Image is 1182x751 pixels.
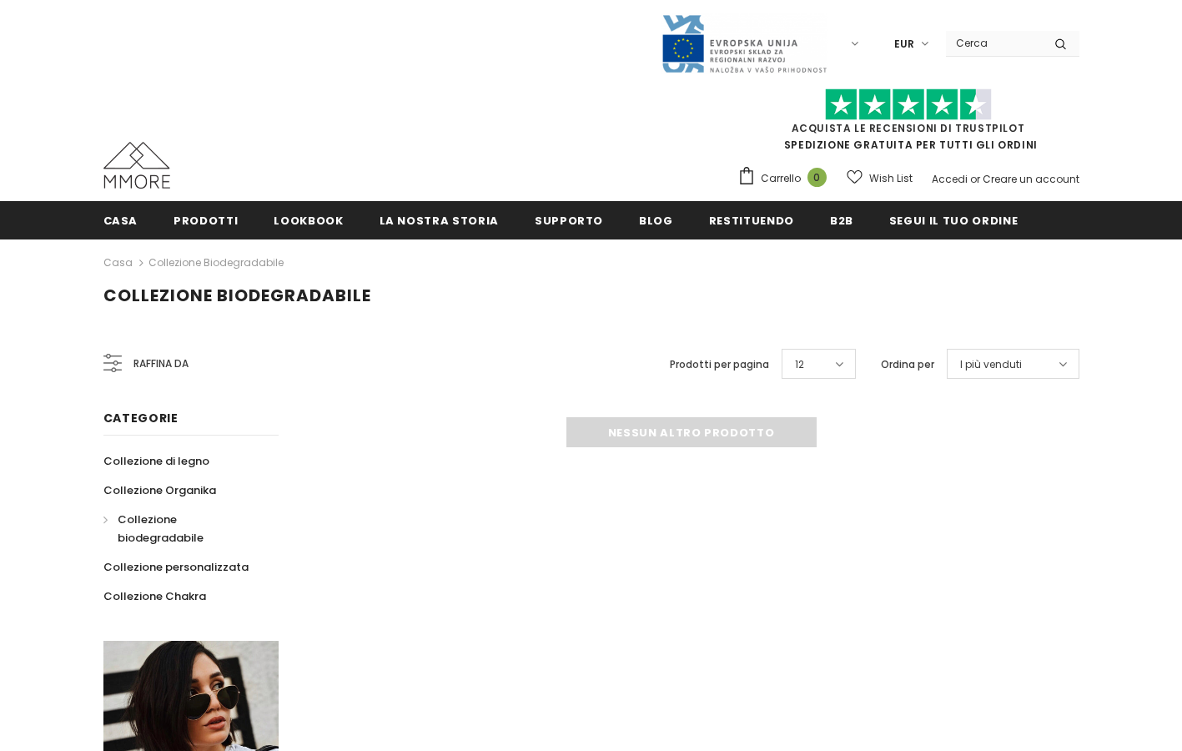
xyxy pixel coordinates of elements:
span: Lookbook [274,213,343,229]
span: Collezione Organika [103,482,216,498]
span: Restituendo [709,213,794,229]
span: B2B [830,213,853,229]
span: Collezione di legno [103,453,209,469]
span: Prodotti [174,213,238,229]
a: Blog [639,201,673,239]
span: or [970,172,980,186]
span: Wish List [869,170,913,187]
a: Collezione personalizzata [103,552,249,582]
span: Collezione biodegradabile [103,284,371,307]
a: Casa [103,201,138,239]
a: supporto [535,201,603,239]
span: 0 [807,168,827,187]
a: La nostra storia [380,201,499,239]
span: Blog [639,213,673,229]
img: Javni Razpis [661,13,827,74]
label: Ordina per [881,356,934,373]
a: Casa [103,253,133,273]
a: Wish List [847,164,913,193]
a: Javni Razpis [661,36,827,50]
img: Casi MMORE [103,142,170,189]
span: Segui il tuo ordine [889,213,1018,229]
a: Restituendo [709,201,794,239]
a: Collezione Chakra [103,582,206,611]
a: Collezione Organika [103,476,216,505]
span: Collezione Chakra [103,588,206,604]
a: Collezione biodegradabile [103,505,260,552]
a: Acquista le recensioni di TrustPilot [792,121,1025,135]
span: 12 [795,356,804,373]
span: Carrello [761,170,801,187]
a: Accedi [932,172,968,186]
a: Collezione di legno [103,446,209,476]
a: Prodotti [174,201,238,239]
label: Prodotti per pagina [670,356,769,373]
img: Fidati di Pilot Stars [825,88,992,121]
a: Collezione biodegradabile [148,255,284,270]
a: Creare un account [983,172,1079,186]
a: Lookbook [274,201,343,239]
span: Casa [103,213,138,229]
a: Carrello 0 [737,166,835,191]
span: Collezione biodegradabile [118,512,204,546]
span: Collezione personalizzata [103,559,249,575]
span: SPEDIZIONE GRATUITA PER TUTTI GLI ORDINI [737,96,1079,152]
span: EUR [894,36,914,53]
span: Raffina da [133,355,189,373]
span: I più venduti [960,356,1022,373]
span: Categorie [103,410,179,426]
span: supporto [535,213,603,229]
a: Segui il tuo ordine [889,201,1018,239]
a: B2B [830,201,853,239]
span: La nostra storia [380,213,499,229]
input: Search Site [946,31,1042,55]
